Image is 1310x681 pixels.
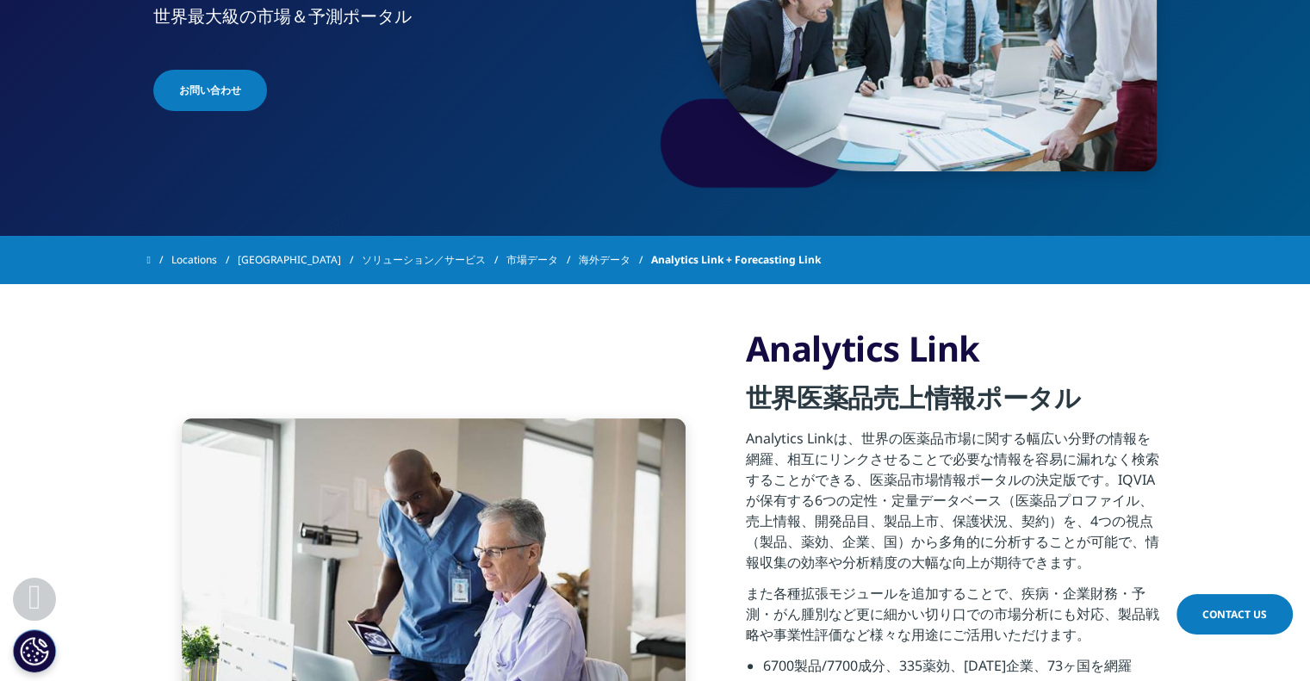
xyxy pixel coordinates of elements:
h3: Analytics Link [746,327,1164,370]
a: [GEOGRAPHIC_DATA] [238,245,362,275]
a: 市場データ [506,245,579,275]
a: Locations [171,245,238,275]
a: ソリューション／サービス [362,245,506,275]
span: Contact Us [1202,607,1267,622]
h4: 世界医薬品売上情報ポータル [746,381,1164,428]
p: 世界最大級の市場＆予測ポータル [153,4,649,39]
button: Cookie 設定 [13,629,56,672]
a: Contact Us [1177,594,1293,635]
p: また各種拡張モジュールを追加することで、疾病・企業財務・予測・がん腫別など更に細かい切り口での市場分析にも対応、製品戦略や事業性評価など様々な用途にご活用いただけます。 [746,583,1164,655]
span: お問い合わせ [179,83,241,98]
a: 海外データ [579,245,651,275]
a: お問い合わせ [153,70,267,111]
span: Analytics Link + Forecasting Link [651,245,821,275]
p: Analytics Linkは、世界の医薬品市場に関する幅広い分野の情報を網羅、相互にリンクさせることで必要な情報を容易に漏れなく検索することができる、医薬品市場情報ポータルの決定版です。IQV... [746,428,1164,583]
